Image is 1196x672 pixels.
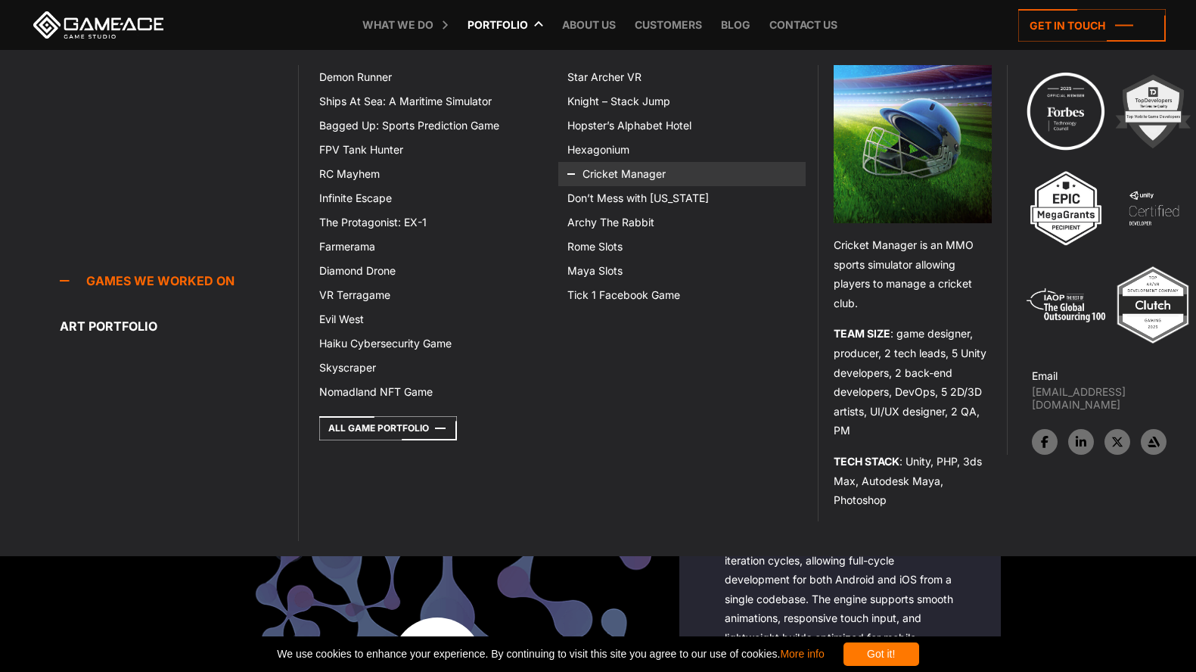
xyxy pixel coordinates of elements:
a: Skyscraper [310,356,558,380]
a: Diamond Drone [310,259,558,283]
img: Cricket manager game top menu [834,65,992,223]
a: Games we worked on [60,266,298,296]
a: Haiku Cybersecurity Game [310,331,558,356]
strong: TEAM SIZE [834,327,890,340]
a: Cricket Manager [558,162,806,186]
a: Get in touch [1018,9,1166,42]
a: Farmerama [310,235,558,259]
img: 4 [1112,166,1195,250]
a: FPV Tank Hunter [310,138,558,162]
a: Archy The Rabbit [558,210,806,235]
a: Evil West [310,307,558,331]
a: Bagged Up: Sports Prediction Game [310,114,558,138]
a: Don’t Mess with [US_STATE] [558,186,806,210]
a: Star Archer VR [558,65,806,89]
a: Rome Slots [558,235,806,259]
a: Ships At Sea: A Maritime Simulator [310,89,558,114]
img: Top ar vr development company gaming 2025 game ace [1111,263,1194,347]
a: Maya Slots [558,259,806,283]
a: More info [780,648,824,660]
a: VR Terragame [310,283,558,307]
p: : Unity, PHP, 3ds Max, Autodesk Maya, Photoshop [834,452,992,510]
a: Hopster’s Alphabet Hotel [558,114,806,138]
a: Infinite Escape [310,186,558,210]
a: The Protagonist: EX-1 [310,210,558,235]
strong: Email [1032,369,1058,382]
a: Knight – Stack Jump [558,89,806,114]
a: RC Mayhem [310,162,558,186]
a: Tick 1 Facebook Game [558,283,806,307]
p: Cricket Manager is an MMO sports simulator allowing players to manage a cricket club. [834,235,992,313]
img: 5 [1024,263,1107,347]
a: Demon Runner [310,65,558,89]
img: 2 [1111,70,1194,153]
a: Art portfolio [60,311,298,341]
span: We use cookies to enhance your experience. By continuing to visit this site you agree to our use ... [277,642,824,666]
img: 3 [1024,166,1107,250]
p: : game designer, producer, 2 tech leads, 5 Unity developers, 2 back-end developers, DevOps, 5 2D/... [834,324,992,440]
a: All Game Portfolio [319,416,457,440]
div: Got it! [843,642,919,666]
a: Hexagonium [558,138,806,162]
strong: TECH STACK [834,455,899,468]
img: Technology council badge program ace 2025 game ace [1024,70,1107,153]
a: [EMAIL_ADDRESS][DOMAIN_NAME] [1032,385,1196,411]
a: Nomadland NFT Game [310,380,558,404]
